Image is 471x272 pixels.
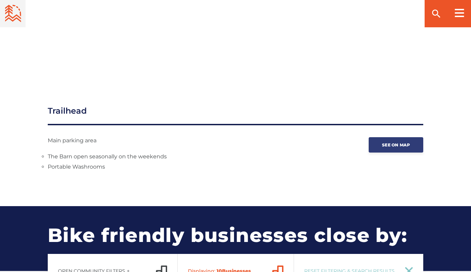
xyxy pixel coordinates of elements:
[48,105,423,125] h3: Trailhead
[48,152,324,162] li: The Barn open seasonally on the weekends
[48,206,423,271] h2: Bike friendly businesses close by:
[48,135,324,146] p: Main parking area
[48,162,324,172] li: Portable Washrooms
[382,142,410,147] span: See on map
[431,8,442,19] ion-icon: search
[369,137,423,153] a: See on map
